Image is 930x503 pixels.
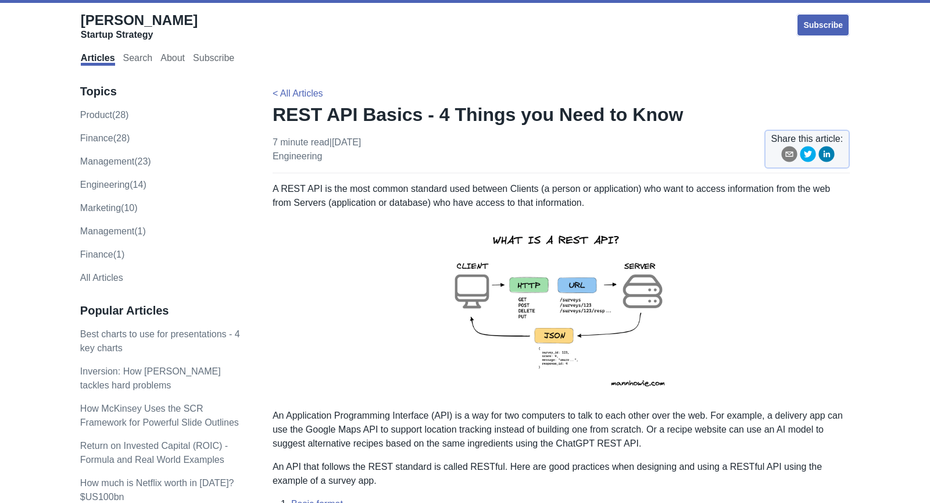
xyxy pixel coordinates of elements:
[80,273,123,283] a: All Articles
[771,132,843,146] span: Share this article:
[434,219,688,399] img: rest-api
[80,84,248,99] h3: Topics
[80,404,239,427] a: How McKinsey Uses the SCR Framework for Powerful Slide Outlines
[273,182,850,210] p: A REST API is the most common standard used between Clients (a person or application) who want to...
[160,53,185,66] a: About
[80,110,129,120] a: product(28)
[818,146,835,166] button: linkedin
[193,53,234,66] a: Subscribe
[273,88,323,98] a: < All Articles
[80,478,234,502] a: How much is Netflix worth in [DATE]? $US100bn
[273,151,322,161] a: engineering
[81,12,198,41] a: [PERSON_NAME]Startup Strategy
[273,135,361,163] p: 7 minute read | [DATE]
[80,156,151,166] a: management(23)
[273,460,850,488] p: An API that follows the REST standard is called RESTful. Here are good practices when designing a...
[800,146,816,166] button: twitter
[273,103,850,126] h1: REST API Basics - 4 Things you Need to Know
[123,53,153,66] a: Search
[796,13,850,37] a: Subscribe
[80,329,240,353] a: Best charts to use for presentations - 4 key charts
[80,441,228,465] a: Return on Invested Capital (ROIC) - Formula and Real World Examples
[80,226,146,236] a: Management(1)
[80,203,138,213] a: marketing(10)
[80,366,221,390] a: Inversion: How [PERSON_NAME] tackles hard problems
[273,409,850,451] p: An Application Programming Interface (API) is a way for two computers to talk to each other over ...
[81,29,198,41] div: Startup Strategy
[81,12,198,28] span: [PERSON_NAME]
[81,53,115,66] a: Articles
[80,304,248,318] h3: Popular Articles
[781,146,797,166] button: email
[80,180,146,190] a: engineering(14)
[80,133,130,143] a: finance(28)
[80,249,124,259] a: Finance(1)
